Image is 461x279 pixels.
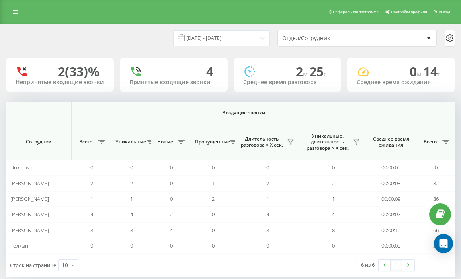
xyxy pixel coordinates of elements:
[332,164,335,171] span: 0
[155,139,175,145] span: Новые
[332,180,335,187] span: 2
[420,139,440,145] span: Всего
[170,164,173,171] span: 0
[90,242,93,249] span: 0
[212,195,215,202] span: 2
[433,227,439,234] span: 66
[423,63,441,80] span: 14
[10,211,49,218] span: [PERSON_NAME]
[130,242,133,249] span: 0
[10,164,33,171] span: Unknown
[391,260,402,271] a: 1
[366,222,416,238] td: 00:00:10
[212,164,215,171] span: 0
[296,63,309,80] span: 2
[309,63,327,80] span: 25
[243,79,332,86] div: Среднее время разговора
[92,110,395,116] span: Входящие звонки
[391,10,427,14] span: Настройки профиля
[435,164,438,171] span: 0
[90,211,93,218] span: 4
[90,227,93,234] span: 8
[366,207,416,222] td: 00:00:07
[417,70,423,78] span: м
[115,139,144,145] span: Уникальные
[433,195,439,202] span: 86
[90,164,93,171] span: 0
[332,242,335,249] span: 0
[212,211,215,218] span: 0
[433,242,439,249] span: 23
[303,70,309,78] span: м
[206,64,213,79] div: 4
[324,70,327,78] span: c
[366,160,416,175] td: 00:00:00
[354,261,375,269] div: 1 - 6 из 6
[10,227,49,234] span: [PERSON_NAME]
[282,35,377,42] div: Отдел/Сотрудник
[266,164,269,171] span: 0
[410,63,423,80] span: 0
[170,211,173,218] span: 2
[130,180,133,187] span: 2
[433,180,439,187] span: 82
[195,139,227,145] span: Пропущенные
[239,136,285,148] span: Длительность разговора > Х сек.
[170,195,173,202] span: 0
[170,242,173,249] span: 0
[212,180,215,187] span: 1
[10,195,49,202] span: [PERSON_NAME]
[332,211,335,218] span: 4
[434,234,453,253] div: Open Intercom Messenger
[212,242,215,249] span: 0
[170,227,173,234] span: 4
[58,64,100,79] div: 2 (33)%
[266,180,269,187] span: 2
[372,136,410,148] span: Среднее время ожидания
[366,175,416,191] td: 00:00:08
[357,79,445,86] div: Среднее время ожидания
[332,195,335,202] span: 1
[332,227,335,234] span: 8
[366,191,416,207] td: 00:00:09
[130,195,133,202] span: 1
[333,10,379,14] span: Реферальная программа
[170,180,173,187] span: 0
[439,10,450,14] span: Выход
[266,211,269,218] span: 4
[130,164,133,171] span: 0
[10,180,49,187] span: [PERSON_NAME]
[10,262,56,269] span: Строк на странице
[266,195,269,202] span: 1
[76,139,96,145] span: Всего
[10,242,28,249] span: Толкын
[130,211,133,218] span: 4
[366,238,416,254] td: 00:00:00
[305,133,350,151] span: Уникальные, длительность разговора > Х сек.
[62,261,68,269] div: 10
[16,79,104,86] div: Непринятые входящие звонки
[130,227,133,234] span: 8
[212,227,215,234] span: 0
[13,139,64,145] span: Сотрудник
[266,242,269,249] span: 0
[90,180,93,187] span: 2
[129,79,218,86] div: Принятые входящие звонки
[438,70,441,78] span: c
[90,195,93,202] span: 1
[266,227,269,234] span: 8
